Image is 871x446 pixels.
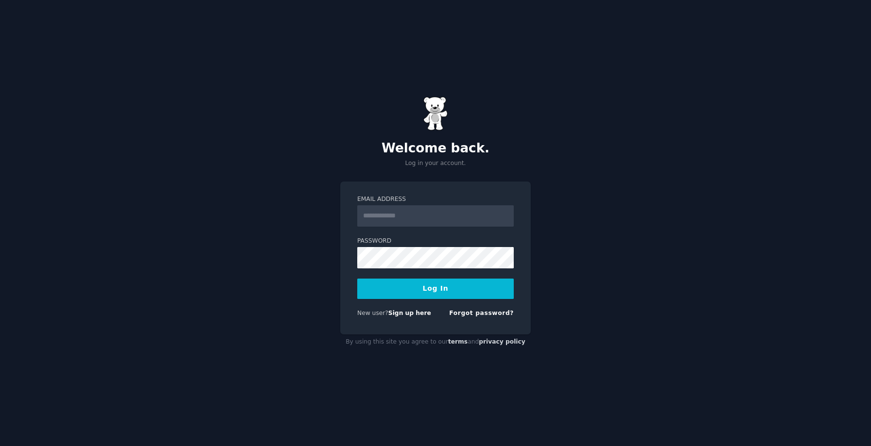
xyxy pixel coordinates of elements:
span: New user? [357,310,388,316]
img: Gummy Bear [423,97,448,131]
label: Email Address [357,195,514,204]
a: privacy policy [479,338,525,345]
p: Log in your account. [340,159,531,168]
label: Password [357,237,514,246]
a: Forgot password? [449,310,514,316]
button: Log In [357,279,514,299]
a: terms [448,338,468,345]
a: Sign up here [388,310,431,316]
div: By using this site you agree to our and [340,334,531,350]
h2: Welcome back. [340,141,531,156]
